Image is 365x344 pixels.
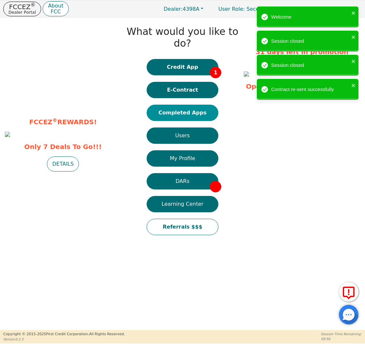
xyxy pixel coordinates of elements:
[147,82,218,98] button: E-Contract
[271,86,349,93] div: Contract re-sent successfully
[321,337,362,341] p: 58:56
[47,157,79,172] button: DETAILS
[147,173,218,189] button: DARs
[157,4,210,14] button: Dealer:4398A
[5,142,121,152] span: Only 7 Deals To Go!!!
[164,6,199,12] span: 4398A
[5,132,10,137] img: 471f869c-299b-4f52-ae74-f56101821b38
[321,332,362,337] p: Session Time Remaining:
[351,9,356,17] button: close
[8,10,36,14] p: Dealer Portal
[164,6,182,12] span: Dealer:
[89,332,125,336] span: All Rights Reserved.
[147,105,218,121] button: Completed Apps
[244,71,249,77] img: 522e234f-8317-4392-a92d-5e86a2a8ec97
[3,337,125,342] p: Version 3.2.3
[52,117,57,123] sup: ®
[3,2,41,16] button: FCCEZ®Dealer Portal
[212,3,281,15] p: Secondary
[147,59,218,75] button: Credit App1
[5,117,121,127] p: FCCEZ REWARDS!
[271,62,349,69] div: Session closed
[147,150,218,167] button: My Profile
[43,1,68,17] button: AboutFCC
[3,332,125,337] p: Copyright © 2015- 2025 First Credit Corporation.
[147,196,218,212] button: Learning Center
[339,282,358,302] button: Report Error to FCC
[271,37,349,45] div: Session closed
[351,57,356,65] button: close
[8,4,36,10] p: FCCEZ
[124,26,241,49] h1: What would you like to do?
[147,219,218,235] button: Referrals $$$
[48,9,63,14] p: FCC
[246,82,358,100] a: Open [URL][DOMAIN_NAME] in new tab
[212,3,281,15] a: User Role: Secondary
[48,3,63,8] p: About
[244,47,360,67] p: 31 days left in promotion period
[282,4,362,14] button: 4398A:[PERSON_NAME]
[31,2,36,8] sup: ®
[218,6,245,12] span: User Role :
[351,33,356,41] button: close
[271,13,349,21] div: Welcome
[147,127,218,144] button: Users
[210,67,221,78] span: 1
[351,82,356,89] button: close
